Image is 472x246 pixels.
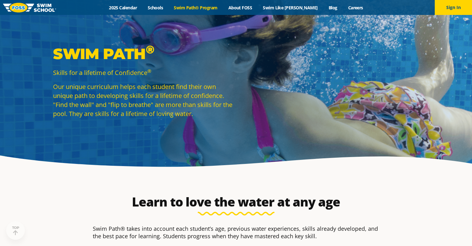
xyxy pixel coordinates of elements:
p: Swim Path® takes into account each student’s age, previous water experiences, skills already deve... [93,225,380,240]
a: Swim Path® Program [169,5,223,11]
p: Our unique curriculum helps each student find their own unique path to developing skills for a li... [53,82,233,118]
a: 2025 Calendar [104,5,142,11]
a: Schools [142,5,169,11]
p: Skills for a lifetime of Confidence [53,68,233,77]
sup: ® [147,68,151,74]
h2: Learn to love the water at any age [90,194,383,209]
a: Blog [323,5,343,11]
sup: ® [146,43,154,56]
a: Swim Like [PERSON_NAME] [258,5,323,11]
a: About FOSS [223,5,258,11]
div: TOP [12,226,19,235]
p: Swim Path [53,44,233,63]
a: Careers [343,5,368,11]
img: FOSS Swim School Logo [3,3,56,12]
